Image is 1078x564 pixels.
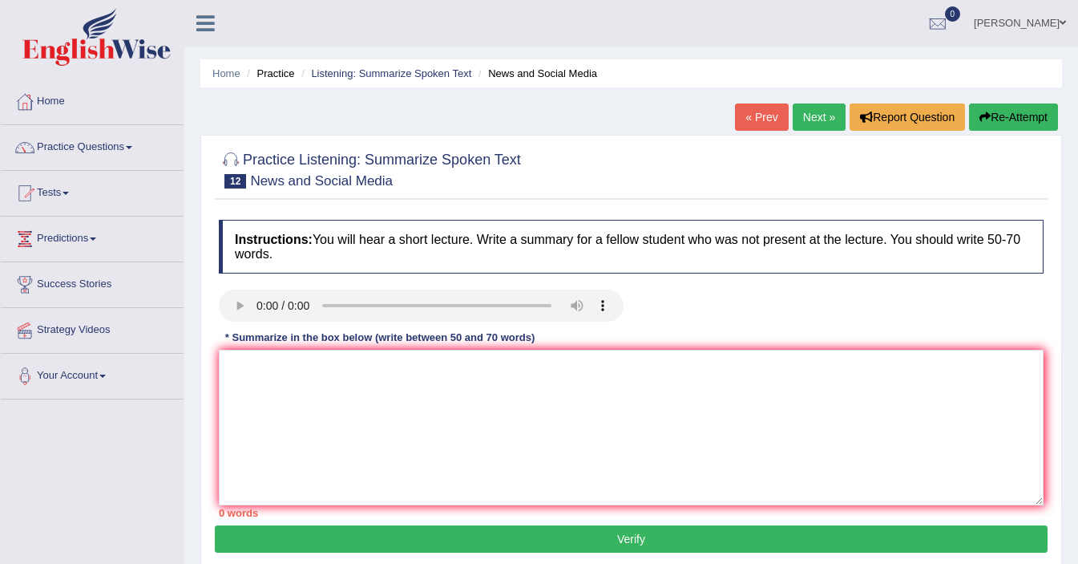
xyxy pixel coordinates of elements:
[735,103,788,131] a: « Prev
[969,103,1058,131] button: Re-Attempt
[1,125,184,165] a: Practice Questions
[850,103,965,131] button: Report Question
[793,103,846,131] a: Next »
[243,66,294,81] li: Practice
[1,262,184,302] a: Success Stories
[1,308,184,348] a: Strategy Videos
[224,174,246,189] span: 12
[219,330,541,345] div: * Summarize in the box below (write between 50 and 70 words)
[212,67,240,79] a: Home
[1,217,184,257] a: Predictions
[215,525,1048,553] button: Verify
[1,79,184,120] a: Home
[474,66,597,81] li: News and Social Media
[1,171,184,211] a: Tests
[235,233,313,246] b: Instructions:
[250,173,393,189] small: News and Social Media
[311,67,471,79] a: Listening: Summarize Spoken Text
[219,505,1044,521] div: 0 words
[1,354,184,394] a: Your Account
[219,220,1044,274] h4: You will hear a short lecture. Write a summary for a fellow student who was not present at the le...
[945,6,961,22] span: 0
[219,148,521,189] h2: Practice Listening: Summarize Spoken Text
